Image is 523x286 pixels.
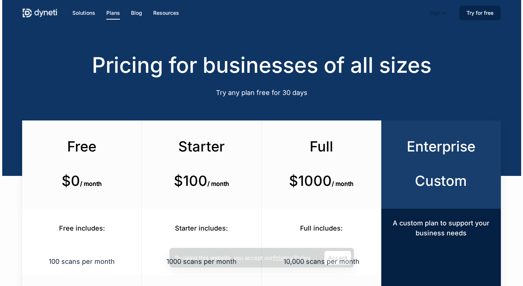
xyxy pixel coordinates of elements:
span: Starter includes: [175,224,228,232]
span: Try for free [467,10,493,16]
span: Sign in [429,10,446,16]
p: 1000 scans per month [151,256,252,266]
span: Plans [106,10,120,16]
span: Blog [131,10,142,16]
span: Try any plan free for 30 days [216,89,307,96]
span: / month [207,180,229,187]
span: Resources [153,10,179,16]
span: Solutions [72,10,95,16]
span: Free [67,138,96,155]
b: $0 [62,172,80,189]
p: By using this website, you accept our [175,253,310,263]
a: Resources [153,9,179,17]
b: $100 [174,172,207,189]
h3: Custom [395,172,487,189]
span: Free includes: [59,224,105,232]
a: Accept [324,251,351,265]
span: / month [80,180,102,187]
a: Privacy Policy [273,254,310,261]
span: / month [332,180,354,187]
p: 100 scans per month [31,256,133,266]
a: Plans [106,9,120,17]
h2: Pricing for businesses of all sizes [22,52,501,78]
span: Full [310,138,333,155]
span: A custom plan to support your business needs [393,219,489,237]
a: Try for free [459,9,501,17]
a: Blog [131,9,142,17]
h3: Enterprise [395,138,487,155]
span: Starter [178,138,225,155]
a: Sign in [422,7,454,19]
b: $1000 [289,172,332,189]
span: Full includes: [300,224,343,232]
a: Solutions [72,9,95,17]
